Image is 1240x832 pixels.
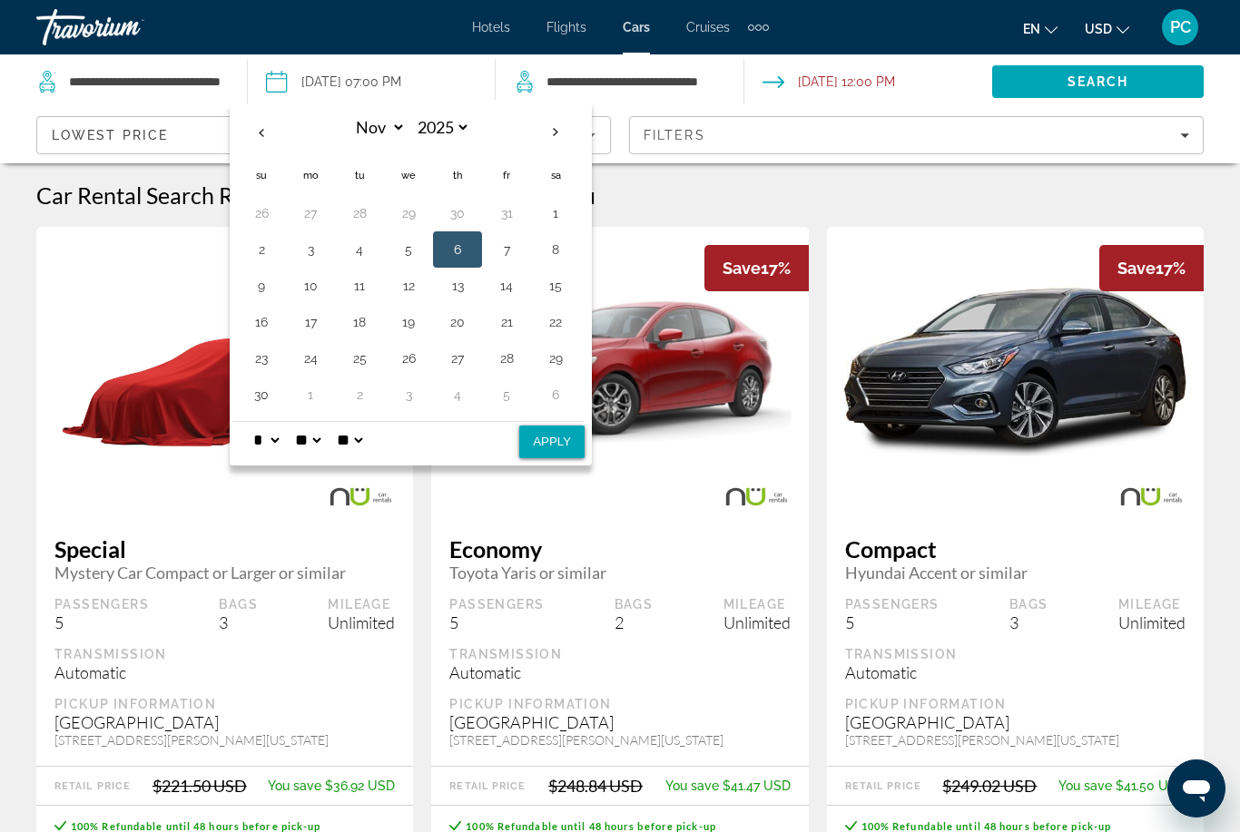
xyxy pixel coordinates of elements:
[347,112,406,143] select: Select month
[748,13,769,42] button: Extra navigation items
[333,422,366,458] select: Select AM/PM
[492,382,521,407] button: Day 5
[723,612,791,632] div: Unlimited
[345,201,374,226] button: Day 28
[250,422,282,458] select: Select hour
[54,732,395,748] div: [STREET_ADDRESS][PERSON_NAME][US_STATE]
[845,612,940,632] div: 5
[36,181,291,209] h1: Car Rental Search Results
[541,201,570,226] button: Day 1
[394,201,423,226] button: Day 29
[394,346,423,371] button: Day 26
[492,309,521,335] button: Day 21
[247,309,276,335] button: Day 16
[54,596,149,612] div: Passengers
[443,273,472,299] button: Day 13
[723,259,761,278] span: Save
[268,778,321,793] span: You save
[1058,778,1186,793] div: $41.50 USD
[1118,612,1186,632] div: Unlimited
[1099,245,1204,291] div: 17%
[546,20,586,34] a: Flights
[219,596,258,612] div: Bags
[492,346,521,371] button: Day 28
[394,382,423,407] button: Day 3
[763,54,895,109] button: Open drop-off date and time picker
[54,662,395,682] div: Automatic
[153,776,247,796] div: $221.50 USD
[942,776,1037,796] div: $249.02 USD
[394,237,423,262] button: Day 5
[449,712,790,732] div: [GEOGRAPHIC_DATA]
[328,596,395,612] div: Mileage
[541,237,570,262] button: Day 8
[472,20,510,34] a: Hotels
[541,346,570,371] button: Day 29
[328,612,395,632] div: Unlimited
[443,309,472,335] button: Day 20
[345,346,374,371] button: Day 25
[541,382,570,407] button: Day 6
[443,237,472,262] button: Day 6
[268,778,395,793] div: $36.92 USD
[411,112,470,143] select: Select year
[237,112,580,413] table: Left calendar grid
[52,128,168,142] span: Lowest Price
[54,612,149,632] div: 5
[845,662,1186,682] div: Automatic
[1118,596,1186,612] div: Mileage
[266,54,401,109] button: Pickup date: Nov 06, 2025 07:00 PM
[1170,18,1191,36] span: PC
[665,778,791,793] div: $41.47 USD
[309,476,413,517] img: NU
[644,128,705,142] span: Filters
[443,201,472,226] button: Day 30
[296,346,325,371] button: Day 24
[394,309,423,335] button: Day 19
[449,563,790,582] span: Toyota Yaris or similar
[531,112,580,153] button: Next month
[1117,259,1156,278] span: Save
[54,646,395,662] div: Transmission
[52,124,595,146] mat-select: Sort by
[443,346,472,371] button: Day 27
[845,596,940,612] div: Passengers
[1156,8,1204,46] button: User Menu
[615,596,654,612] div: Bags
[296,237,325,262] button: Day 3
[827,279,1204,465] img: Hyundai Accent or similar
[1085,15,1129,42] button: Change currency
[845,780,921,792] div: Retail Price
[394,273,423,299] button: Day 12
[845,732,1186,748] div: [STREET_ADDRESS][PERSON_NAME][US_STATE]
[492,201,521,226] button: Day 31
[665,778,719,793] span: You save
[219,612,258,632] div: 3
[247,237,276,262] button: Day 2
[449,612,544,632] div: 5
[466,820,716,832] span: 100% Refundable until 48 hours before pick-up
[1023,22,1040,36] span: en
[492,237,521,262] button: Day 7
[845,646,1186,662] div: Transmission
[247,346,276,371] button: Day 23
[1167,759,1225,817] iframe: Button to launch messaging window
[992,65,1204,98] button: Search
[345,237,374,262] button: Day 4
[71,820,321,832] span: 100% Refundable until 48 hours before pick-up
[54,780,131,792] div: Retail Price
[296,309,325,335] button: Day 17
[615,612,654,632] div: 2
[1099,476,1204,517] img: NU
[1085,22,1112,36] span: USD
[1023,15,1058,42] button: Change language
[36,266,413,478] img: Mystery Car Compact or Larger or similar
[623,20,650,34] a: Cars
[686,20,730,34] span: Cruises
[443,382,472,407] button: Day 4
[449,732,790,748] div: [STREET_ADDRESS][PERSON_NAME][US_STATE]
[237,112,286,153] button: Previous month
[845,563,1186,582] span: Hyundai Accent or similar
